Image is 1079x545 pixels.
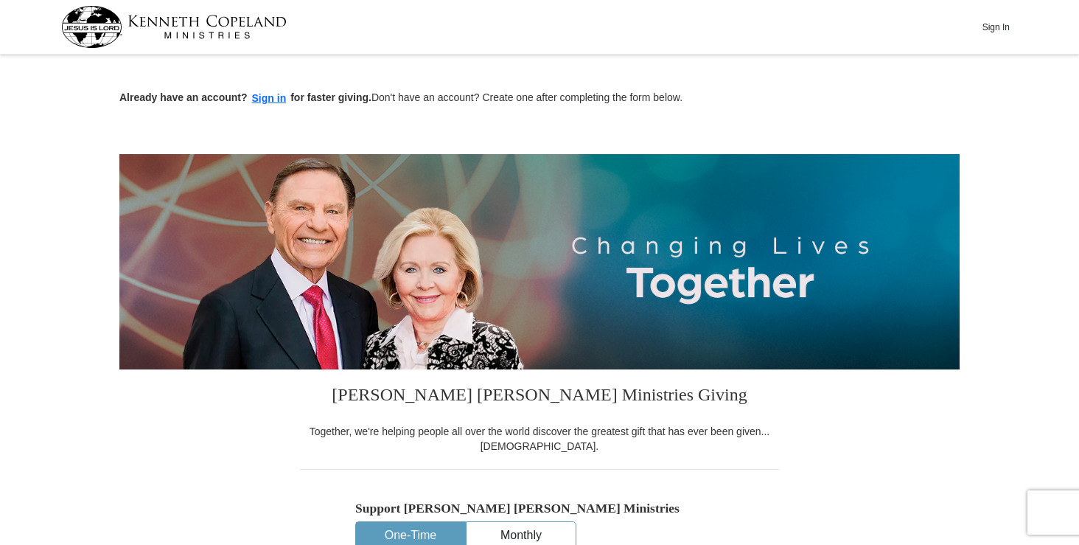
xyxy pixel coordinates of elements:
[355,501,724,516] h5: Support [PERSON_NAME] [PERSON_NAME] Ministries
[974,15,1018,38] button: Sign In
[300,424,779,454] div: Together, we're helping people all over the world discover the greatest gift that has ever been g...
[119,90,960,107] p: Don't have an account? Create one after completing the form below.
[248,90,291,107] button: Sign in
[300,369,779,424] h3: [PERSON_NAME] [PERSON_NAME] Ministries Giving
[61,6,287,48] img: kcm-header-logo.svg
[119,91,371,103] strong: Already have an account? for faster giving.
